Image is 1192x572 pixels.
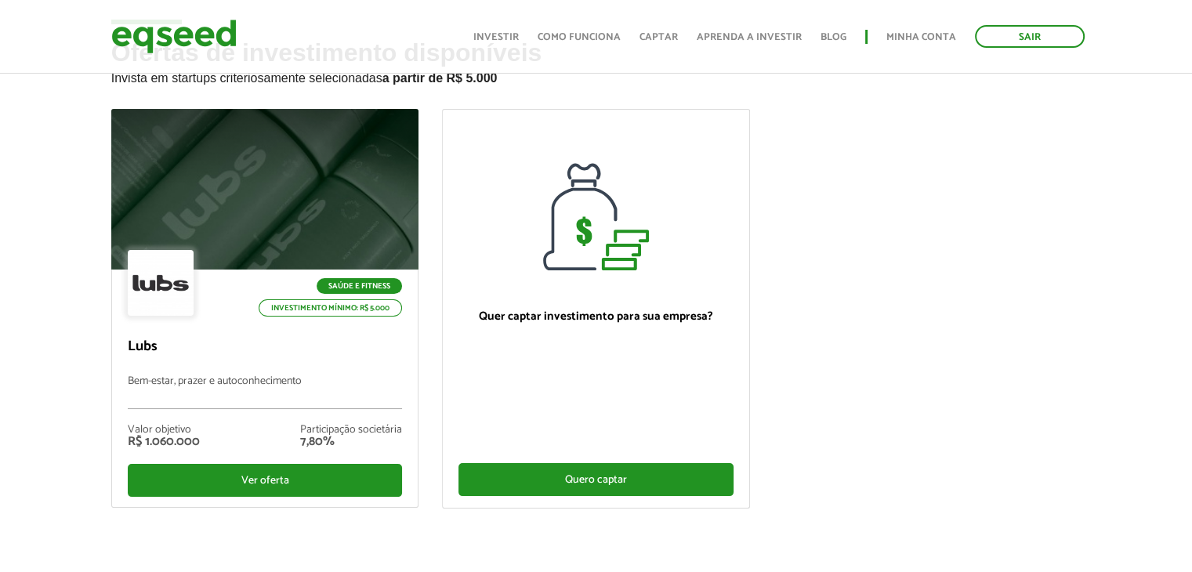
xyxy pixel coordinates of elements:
div: R$ 1.060.000 [128,436,200,448]
div: Valor objetivo [128,425,200,436]
a: Investir [473,32,519,42]
a: Aprenda a investir [697,32,802,42]
a: Captar [639,32,678,42]
p: Invista em startups criteriosamente selecionadas [111,67,1081,85]
div: Ver oferta [128,464,403,497]
p: Quer captar investimento para sua empresa? [458,310,734,324]
a: Quer captar investimento para sua empresa? Quero captar [442,109,750,509]
div: Quero captar [458,463,734,496]
h2: Ofertas de investimento disponíveis [111,39,1081,109]
a: Minha conta [886,32,956,42]
p: Investimento mínimo: R$ 5.000 [259,299,402,317]
img: EqSeed [111,16,237,57]
a: Sair [975,25,1085,48]
p: Bem-estar, prazer e autoconhecimento [128,375,403,409]
strong: a partir de R$ 5.000 [382,71,498,85]
a: Blog [821,32,846,42]
p: Saúde e Fitness [317,278,402,294]
div: 7,80% [300,436,402,448]
p: Lubs [128,338,403,356]
a: Como funciona [538,32,621,42]
a: Saúde e Fitness Investimento mínimo: R$ 5.000 Lubs Bem-estar, prazer e autoconhecimento Valor obj... [111,109,419,508]
div: Participação societária [300,425,402,436]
